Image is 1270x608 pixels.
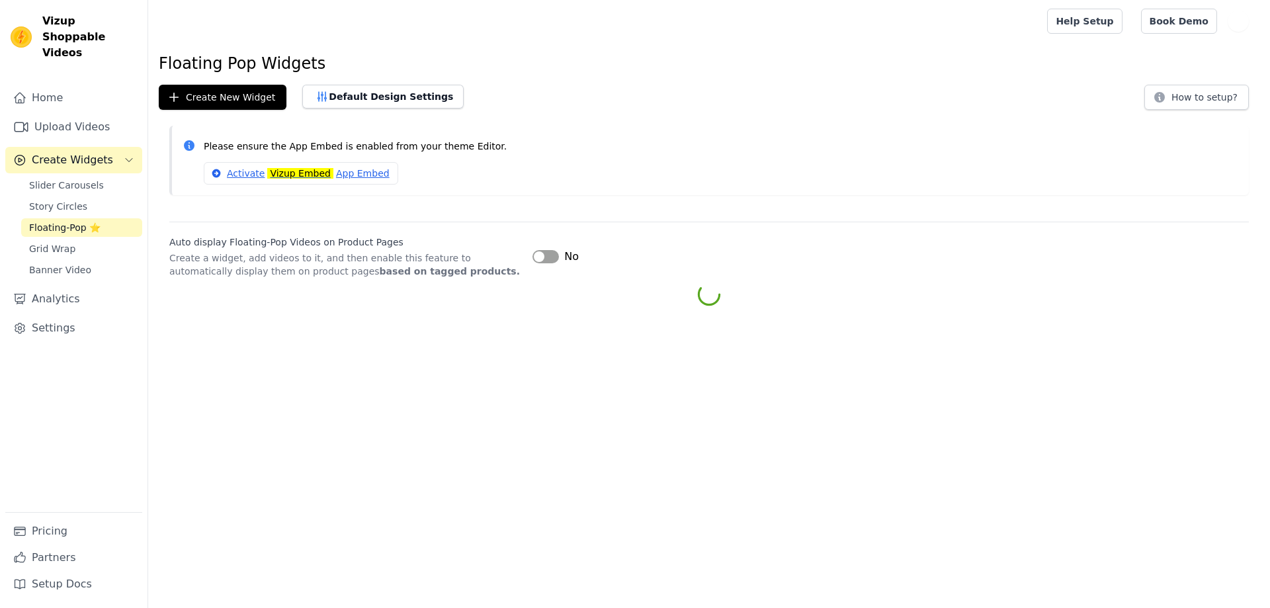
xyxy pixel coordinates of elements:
[169,251,522,278] p: Create a widget, add videos to it, and then enable this feature to automatically display them on ...
[532,249,579,265] button: No
[21,176,142,195] a: Slider Carousels
[29,179,104,192] span: Slider Carousels
[564,249,579,265] span: No
[5,544,142,571] a: Partners
[1047,9,1122,34] a: Help Setup
[29,221,101,234] span: Floating-Pop ⭐
[169,236,522,249] label: Auto display Floating-Pop Videos on Product Pages
[1141,9,1217,34] a: Book Demo
[5,571,142,597] a: Setup Docs
[204,139,1238,154] p: Please ensure the App Embed is enabled from your theme Editor.
[5,315,142,341] a: Settings
[5,114,142,140] a: Upload Videos
[32,152,113,168] span: Create Widgets
[29,242,75,255] span: Grid Wrap
[302,85,464,109] button: Default Design Settings
[42,13,137,61] span: Vizup Shoppable Videos
[21,261,142,279] a: Banner Video
[5,85,142,111] a: Home
[11,26,32,48] img: Vizup
[204,162,398,185] a: ActivateVizup EmbedApp Embed
[29,200,87,213] span: Story Circles
[1144,85,1249,110] button: How to setup?
[5,147,142,173] button: Create Widgets
[21,197,142,216] a: Story Circles
[1144,94,1249,107] a: How to setup?
[159,53,1259,74] h1: Floating Pop Widgets
[21,239,142,258] a: Grid Wrap
[21,218,142,237] a: Floating-Pop ⭐
[380,266,520,277] strong: based on tagged products.
[29,263,91,277] span: Banner Video
[159,85,286,110] button: Create New Widget
[5,286,142,312] a: Analytics
[267,168,333,179] mark: Vizup Embed
[5,518,142,544] a: Pricing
